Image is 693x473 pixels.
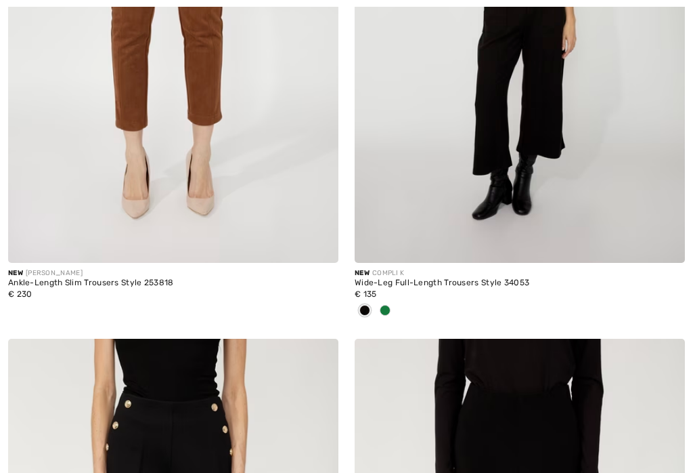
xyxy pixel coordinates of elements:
span: New [8,269,23,277]
span: € 230 [8,289,32,299]
span: New [355,269,370,277]
div: Black [355,300,375,323]
div: Forest [375,300,395,323]
div: Ankle-Length Slim Trousers Style 253818 [8,279,338,288]
span: € 135 [355,289,377,299]
div: [PERSON_NAME] [8,268,338,279]
div: Wide-Leg Full-Length Trousers Style 34053 [355,279,685,288]
div: COMPLI K [355,268,685,279]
